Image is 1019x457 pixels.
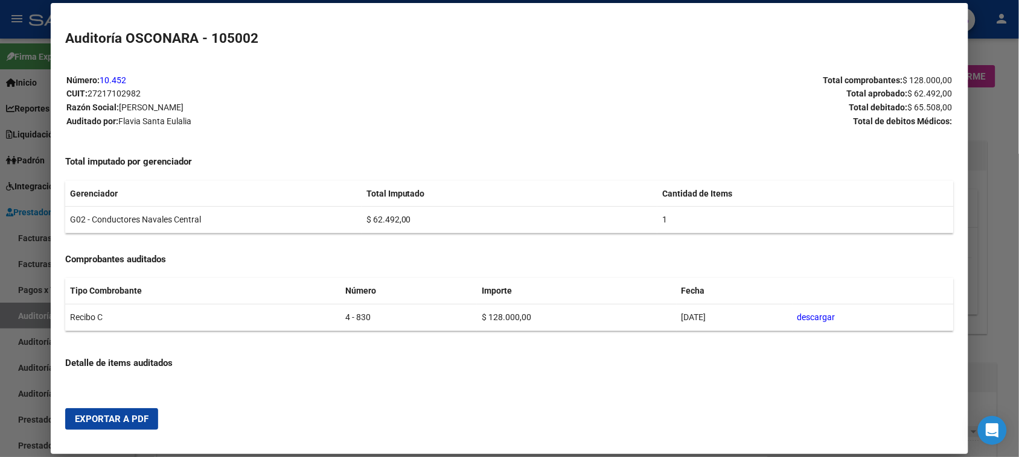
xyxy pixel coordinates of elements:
h4: Comprobantes auditados [65,253,953,266]
p: Total aprobado: [510,87,953,101]
th: Fecha [677,278,793,304]
th: Gerenciador [65,181,361,207]
span: $ 62.492,00 [908,89,953,98]
td: [DATE] [677,304,793,331]
p: Número: [66,74,509,87]
p: Auditado por: [66,115,509,128]
h2: Auditoría OSCONARA - 105002 [65,28,953,49]
th: Cantidad de Items [657,181,953,207]
span: $ 128.000,00 [903,75,953,85]
h4: Total imputado por gerenciador [65,155,953,169]
p: Total comprobantes: [510,74,953,87]
th: Número [340,278,477,304]
td: 4 - 830 [340,304,477,331]
span: [PERSON_NAME] [119,102,184,112]
h4: Detalle de items auditados [65,356,953,370]
button: Exportar a PDF [65,408,158,430]
td: Recibo C [65,304,340,331]
p: Total debitado: [510,101,953,115]
p: CUIT: [66,87,509,101]
td: 1 [657,207,953,233]
p: Razón Social: [66,101,509,115]
td: $ 128.000,00 [477,304,677,331]
span: Flavia Santa Eulalia [118,116,191,126]
a: descargar [797,312,835,322]
th: Importe [477,278,677,304]
span: $ 65.508,00 [908,102,953,112]
p: Total de debitos Médicos: [510,115,953,128]
td: G02 - Conductores Navales Central [65,207,361,233]
div: Open Intercom Messenger [978,416,1007,445]
a: 10.452 [100,75,126,85]
th: Tipo Combrobante [65,278,340,304]
th: Total Imputado [362,181,657,207]
span: 27217102982 [88,89,141,98]
span: Exportar a PDF [75,414,149,424]
td: $ 62.492,00 [362,207,657,233]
